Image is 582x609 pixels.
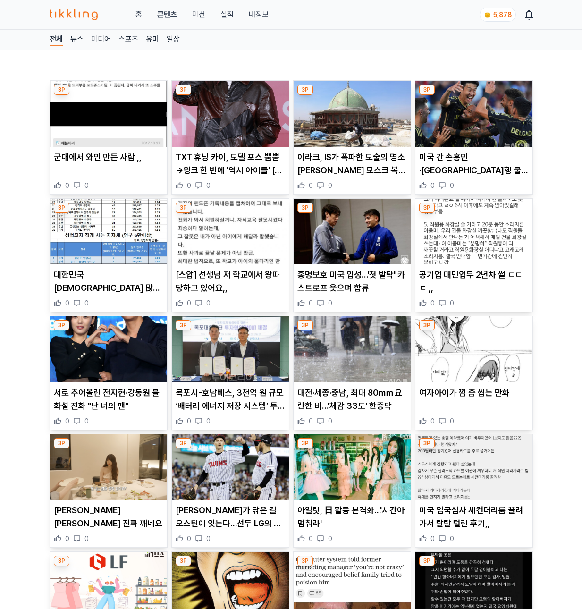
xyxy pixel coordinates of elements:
div: 3P [176,556,191,566]
p: 이라크, IS가 폭파한 모술의 명소 [PERSON_NAME] 모스크 복원..개원식 [297,151,407,177]
span: 0 [328,181,332,190]
img: 장원영 이상형 진짜 깨네요 [50,434,167,500]
img: 서로 추어올린 전지현·강동원 불화설 진화 "난 너의 팬" [50,316,167,382]
div: 3P 미국 간 손흥민·독일행 불발된 오현규…유럽파 여름 이적시장 마감 미국 간 손흥민·[GEOGRAPHIC_DATA]행 불발된 [PERSON_NAME]…유럽파 여름 이적시장 ... [415,80,533,195]
a: 일상 [167,34,180,46]
span: 0 [309,534,313,543]
img: coin [484,11,491,19]
span: 0 [328,534,332,543]
div: 3P TXT 휴닝 카이, 모델 포스 뿜뿜→윙크 한 번에 '역시 아이돌' [포토] TXT 휴닝 카이, 모델 포스 뿜뿜→윙크 한 번에 '역시 아이돌' [포토] 0 0 [171,80,289,195]
img: 켈리가 닦은 길 오스틴이 잇는다…선두 LG의 원동력 된 '팀 문화' [172,434,289,500]
span: 0 [84,534,89,543]
div: 3P 군대에서 와인 만든 사람 ,, 군대에서 와인 만든 사람 ,, 0 0 [50,80,168,195]
div: 3P [176,203,191,213]
p: 서로 추어올린 전지현·강동원 불화설 진화 "난 너의 팬" [54,386,163,413]
a: 홈 [135,9,142,20]
img: 티끌링 [50,9,98,20]
span: 0 [206,534,211,543]
div: 3P 장원영 이상형 진짜 깨네요 [PERSON_NAME] [PERSON_NAME] 진짜 깨네요 0 0 [50,434,168,548]
span: 0 [430,298,435,308]
div: 3P [297,85,313,95]
img: TXT 휴닝 카이, 모델 포스 뿜뿜→윙크 한 번에 '역시 아이돌' [포토] [172,81,289,147]
p: 미국 입국심사 세컨더리룸 끌려가서 탈탈 털린 후기,, [419,504,529,530]
a: coin 5,878 [480,8,514,22]
img: 공기업 대민업무 2년차 썰 ㄷㄷㄷ ,, [415,199,532,265]
div: 3P 홍명보호 미국 입성…'첫 발탁' 카스트로프 웃으며 합류 홍명보호 미국 입성…'첫 발탁' 카스트로프 웃으며 합류 0 0 [293,198,411,313]
div: 3P [176,320,191,330]
div: 3P [54,320,69,330]
div: 3P [419,320,435,330]
span: 0 [187,416,191,426]
img: 홍명보호 미국 입성…'첫 발탁' 카스트로프 웃으며 합류 [294,199,411,265]
p: 아일릿, 日 활동 본격화…'시간아 멈춰라' [297,504,407,530]
span: 0 [187,181,191,190]
div: 3P 여자아이가 껌 좀 씹는 만화 여자아이가 껌 좀 씹는 만화 0 0 [415,316,533,430]
p: [PERSON_NAME]가 닦은 길 오스틴이 잇는다…선두 LG의 원동력 된 '팀 문화' [176,504,285,530]
div: 3P [297,203,313,213]
div: 3P [419,438,435,448]
span: 0 [450,181,454,190]
div: 3P 아일릿, 日 활동 본격화…'시간아 멈춰라' 아일릿, 日 활동 본격화…'시간아 멈춰라' 0 0 [293,434,411,548]
div: 3P [스압] 선생님 저 학교에서 왕따 당하고 있어요,, [스압] 선생님 저 학교에서 왕따 당하고 있어요,, 0 0 [171,198,289,313]
div: 3P [54,438,69,448]
div: 3P 대전·세종·충남, 최대 80㎜ 요란한 비…'체감 33도' 한증막 대전·세종·충남, 최대 80㎜ 요란한 비…'체감 33도' 한증막 0 0 [293,316,411,430]
p: 미국 간 손흥민·[GEOGRAPHIC_DATA]행 불발된 [PERSON_NAME]…유럽파 여름 이적시장 마감 [419,151,529,177]
div: 3P [176,85,191,95]
span: 0 [206,416,211,426]
p: TXT 휴닝 카이, 모델 포스 뿜뿜→윙크 한 번에 '역시 아이돌' [포토] [176,151,285,177]
p: [스압] 선생님 저 학교에서 왕따 당하고 있어요,, [176,268,285,295]
p: 홍명보호 미국 입성…'첫 발탁' 카스트로프 웃으며 합류 [297,268,407,295]
img: 아일릿, 日 활동 본격화…'시간아 멈춰라' [294,434,411,500]
p: 군대에서 와인 만든 사람 ,, [54,151,163,164]
span: 0 [309,181,313,190]
div: 3P 공기업 대민업무 2년차 썰 ㄷㄷㄷ ,, 공기업 대민업무 2년차 썰 ㄷㄷㄷ ,, 0 0 [415,198,533,313]
p: 공기업 대민업무 2년차 썰 ㄷㄷㄷ ,, [419,268,529,295]
div: 3P [297,320,313,330]
span: 0 [206,181,211,190]
span: 0 [84,416,89,426]
div: 3P [297,556,313,566]
div: 3P 대한민국 성범죄자 많이 사는 동네 ,, 대한민국 [DEMOGRAPHIC_DATA] 많이 사는 동네 ,, 0 0 [50,198,168,313]
span: 0 [328,298,332,308]
span: 0 [187,298,191,308]
img: 여자아이가 껌 좀 씹는 만화 [415,316,532,382]
span: 0 [65,298,69,308]
button: 미션 [192,9,205,20]
a: 전체 [50,34,63,46]
span: 0 [309,298,313,308]
span: 0 [65,534,69,543]
p: [PERSON_NAME] [PERSON_NAME] 진짜 깨네요 [54,504,163,530]
a: 미디어 [91,34,111,46]
span: 0 [206,298,211,308]
span: 0 [309,416,313,426]
p: 여자아이가 껌 좀 씹는 만화 [419,386,529,399]
span: 0 [65,416,69,426]
img: 대전·세종·충남, 최대 80㎜ 요란한 비…'체감 33도' 한증막 [294,316,411,382]
img: [스압] 선생님 저 학교에서 왕따 당하고 있어요,, [172,199,289,265]
span: 0 [450,534,454,543]
a: 스포츠 [118,34,138,46]
span: 0 [430,181,435,190]
p: 대한민국 [DEMOGRAPHIC_DATA] 많이 사는 동네 ,, [54,268,163,295]
span: 0 [65,181,69,190]
span: 0 [84,181,89,190]
img: 목포시-호남베스, 3천억 원 규모 ‘배터리 에너지 저장 시스템’ 투자협약 [172,316,289,382]
span: 5,878 [493,11,512,18]
img: 미국 입국심사 세컨더리룸 끌려가서 탈탈 털린 후기,, [415,434,532,500]
span: 0 [430,416,435,426]
span: 0 [430,534,435,543]
div: 3P 서로 추어올린 전지현·강동원 불화설 진화 "난 너의 팬" 서로 추어올린 전지현·강동원 불화설 진화 "난 너의 팬" 0 0 [50,316,168,430]
img: 이라크, IS가 폭파한 모술의 명소 알-누리 모스크 복원..개원식 [294,81,411,147]
div: 3P [419,203,435,213]
span: 0 [450,298,454,308]
img: 군대에서 와인 만든 사람 ,, [50,81,167,147]
div: 3P [54,556,69,566]
div: 3P [419,85,435,95]
a: 유머 [146,34,159,46]
p: 목포시-호남베스, 3천억 원 규모 ‘배터리 에너지 저장 시스템’ 투자협약 [176,386,285,413]
img: 미국 간 손흥민·독일행 불발된 오현규…유럽파 여름 이적시장 마감 [415,81,532,147]
div: 3P [54,203,69,213]
img: 대한민국 성범죄자 많이 사는 동네 ,, [50,199,167,265]
div: 3P 이라크, IS가 폭파한 모술의 명소 알-누리 모스크 복원..개원식 이라크, IS가 폭파한 모술의 명소 [PERSON_NAME] 모스크 복원..개원식 0 0 [293,80,411,195]
span: 0 [328,416,332,426]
